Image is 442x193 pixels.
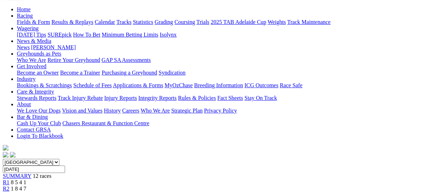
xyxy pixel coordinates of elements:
a: SUMMARY [3,173,31,179]
a: Trials [196,19,209,25]
a: Rules & Policies [178,95,216,101]
img: facebook.svg [3,152,8,157]
div: Bar & Dining [17,120,439,127]
a: Home [17,6,31,12]
input: Select date [3,166,65,173]
div: Wagering [17,32,439,38]
a: Contact GRSA [17,127,51,133]
a: Fact Sheets [217,95,243,101]
a: Vision and Values [62,108,102,114]
a: Industry [17,76,36,82]
img: logo-grsa-white.png [3,145,8,150]
a: Become a Trainer [60,70,100,76]
a: Purchasing a Greyhound [102,70,157,76]
a: Injury Reports [104,95,137,101]
span: 1 8 4 7 [11,186,26,192]
a: Become an Owner [17,70,59,76]
a: Track Maintenance [287,19,331,25]
a: Privacy Policy [204,108,237,114]
a: Careers [122,108,139,114]
a: Stewards Reports [17,95,56,101]
a: Retire Your Greyhound [47,57,100,63]
a: SUREpick [47,32,71,38]
a: R2 [3,186,9,192]
a: About [17,101,31,107]
a: Integrity Reports [138,95,177,101]
div: About [17,108,439,114]
a: Chasers Restaurant & Function Centre [62,120,149,126]
a: Stay On Track [244,95,277,101]
a: Fields & Form [17,19,50,25]
a: News & Media [17,38,51,44]
a: Weights [268,19,286,25]
a: [DATE] Tips [17,32,46,38]
a: Results & Replays [51,19,93,25]
a: GAP SA Assessments [102,57,151,63]
a: Greyhounds as Pets [17,51,61,57]
div: News & Media [17,44,439,51]
span: 8 5 4 1 [11,179,26,185]
a: Calendar [95,19,115,25]
a: Who We Are [17,57,46,63]
div: Get Involved [17,70,439,76]
div: Industry [17,82,439,89]
a: Race Safe [280,82,302,88]
a: Wagering [17,25,39,31]
a: Care & Integrity [17,89,54,95]
a: Who We Are [141,108,170,114]
a: Login To Blackbook [17,133,63,139]
a: Statistics [133,19,153,25]
a: 2025 TAB Adelaide Cup [211,19,266,25]
a: Bar & Dining [17,114,48,120]
a: Strategic Plan [171,108,203,114]
a: R1 [3,179,9,185]
a: Isolynx [160,32,177,38]
a: Track Injury Rebate [58,95,103,101]
div: Care & Integrity [17,95,439,101]
a: Racing [17,13,33,19]
a: Breeding Information [194,82,243,88]
a: Applications & Forms [113,82,163,88]
a: Schedule of Fees [73,82,111,88]
a: ICG Outcomes [244,82,278,88]
span: 12 races [33,173,51,179]
a: History [104,108,121,114]
a: MyOzChase [165,82,193,88]
a: Coursing [174,19,195,25]
a: We Love Our Dogs [17,108,60,114]
a: Syndication [159,70,185,76]
a: Minimum Betting Limits [102,32,158,38]
a: News [17,44,30,50]
a: How To Bet [73,32,101,38]
a: Tracks [116,19,132,25]
a: Bookings & Scratchings [17,82,72,88]
a: Get Involved [17,63,46,69]
img: twitter.svg [10,152,15,157]
a: [PERSON_NAME] [31,44,76,50]
div: Racing [17,19,439,25]
div: Greyhounds as Pets [17,57,439,63]
a: Grading [155,19,173,25]
a: Cash Up Your Club [17,120,61,126]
